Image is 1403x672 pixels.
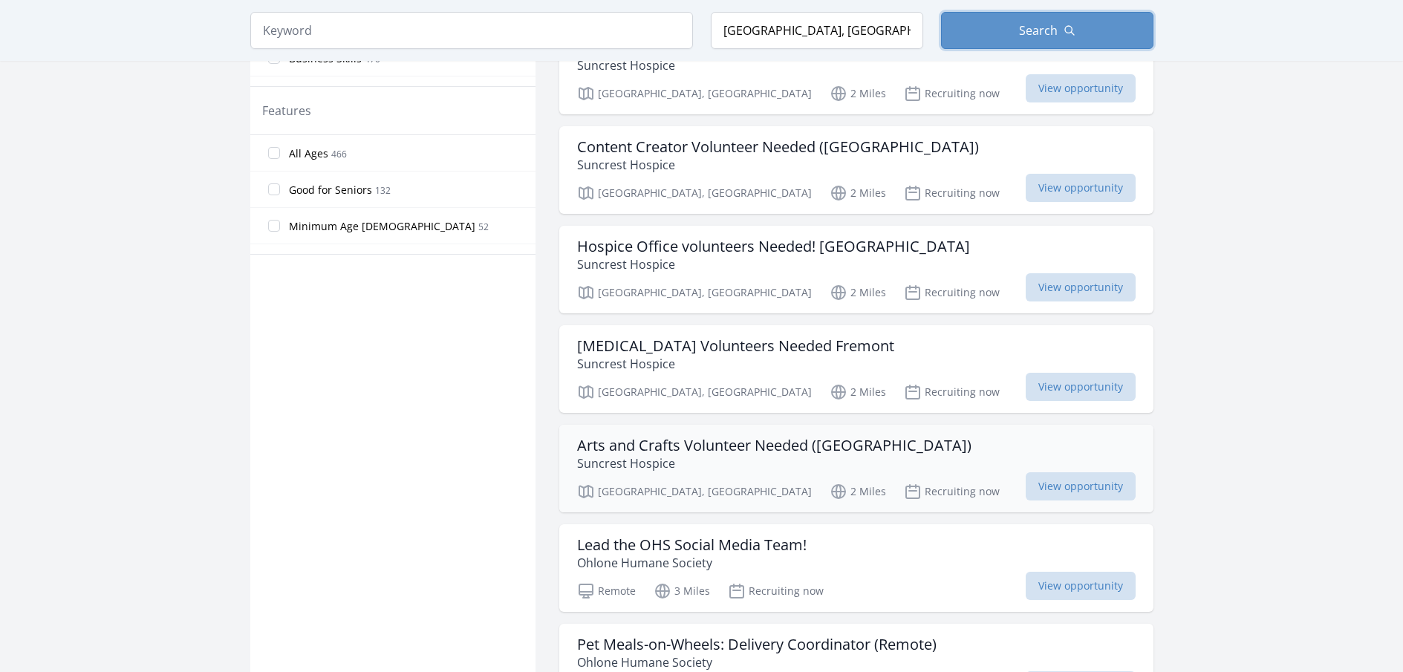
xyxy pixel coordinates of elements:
[289,146,328,161] span: All Ages
[577,454,971,472] p: Suncrest Hospice
[577,355,894,373] p: Suncrest Hospice
[577,184,812,202] p: [GEOGRAPHIC_DATA], [GEOGRAPHIC_DATA]
[289,183,372,198] span: Good for Seniors
[904,184,1000,202] p: Recruiting now
[577,337,894,355] h3: [MEDICAL_DATA] Volunteers Needed Fremont
[559,325,1153,413] a: [MEDICAL_DATA] Volunteers Needed Fremont Suncrest Hospice [GEOGRAPHIC_DATA], [GEOGRAPHIC_DATA] 2 ...
[559,524,1153,612] a: Lead the OHS Social Media Team! Ohlone Humane Society Remote 3 Miles Recruiting now View opportunity
[654,582,710,600] p: 3 Miles
[577,255,970,273] p: Suncrest Hospice
[1026,373,1136,401] span: View opportunity
[904,383,1000,401] p: Recruiting now
[478,221,489,233] span: 52
[250,12,693,49] input: Keyword
[830,85,886,102] p: 2 Miles
[1026,572,1136,600] span: View opportunity
[577,582,636,600] p: Remote
[904,483,1000,500] p: Recruiting now
[577,138,979,156] h3: Content Creator Volunteer Needed ([GEOGRAPHIC_DATA])
[577,156,979,174] p: Suncrest Hospice
[830,184,886,202] p: 2 Miles
[559,425,1153,512] a: Arts and Crafts Volunteer Needed ([GEOGRAPHIC_DATA]) Suncrest Hospice [GEOGRAPHIC_DATA], [GEOGRAP...
[1026,472,1136,500] span: View opportunity
[331,148,347,160] span: 466
[375,184,391,197] span: 132
[941,12,1153,49] button: Search
[577,383,812,401] p: [GEOGRAPHIC_DATA], [GEOGRAPHIC_DATA]
[559,126,1153,214] a: Content Creator Volunteer Needed ([GEOGRAPHIC_DATA]) Suncrest Hospice [GEOGRAPHIC_DATA], [GEOGRAP...
[559,226,1153,313] a: Hospice Office volunteers Needed! [GEOGRAPHIC_DATA] Suncrest Hospice [GEOGRAPHIC_DATA], [GEOGRAPH...
[1019,22,1058,39] span: Search
[577,653,937,671] p: Ohlone Humane Society
[577,636,937,653] h3: Pet Meals-on-Wheels: Delivery Coordinator (Remote)
[577,536,807,554] h3: Lead the OHS Social Media Team!
[577,554,807,572] p: Ohlone Humane Society
[262,102,311,120] legend: Features
[268,220,280,232] input: Minimum Age [DEMOGRAPHIC_DATA] 52
[1026,174,1136,202] span: View opportunity
[904,85,1000,102] p: Recruiting now
[577,284,812,301] p: [GEOGRAPHIC_DATA], [GEOGRAPHIC_DATA]
[830,284,886,301] p: 2 Miles
[1026,74,1136,102] span: View opportunity
[268,183,280,195] input: Good for Seniors 132
[577,437,971,454] h3: Arts and Crafts Volunteer Needed ([GEOGRAPHIC_DATA])
[577,56,931,74] p: Suncrest Hospice
[577,85,812,102] p: [GEOGRAPHIC_DATA], [GEOGRAPHIC_DATA]
[1026,273,1136,301] span: View opportunity
[268,147,280,159] input: All Ages 466
[289,219,475,234] span: Minimum Age [DEMOGRAPHIC_DATA]
[577,483,812,500] p: [GEOGRAPHIC_DATA], [GEOGRAPHIC_DATA]
[577,238,970,255] h3: Hospice Office volunteers Needed! [GEOGRAPHIC_DATA]
[830,383,886,401] p: 2 Miles
[830,483,886,500] p: 2 Miles
[711,12,923,49] input: Location
[728,582,824,600] p: Recruiting now
[904,284,1000,301] p: Recruiting now
[559,27,1153,114] a: Hospice Volunteers Needed - [GEOGRAPHIC_DATA] Suncrest Hospice [GEOGRAPHIC_DATA], [GEOGRAPHIC_DAT...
